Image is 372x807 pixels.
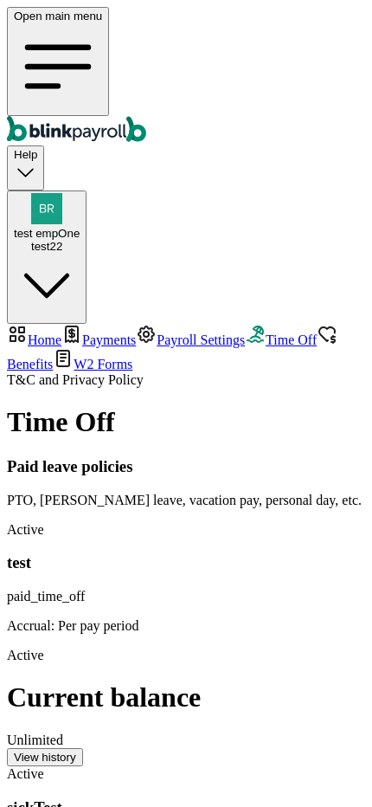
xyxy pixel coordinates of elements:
[7,406,365,438] h1: Time Off
[7,733,63,747] span: Unlimited
[7,372,144,387] span: and
[7,7,109,116] button: Open main menu
[82,332,136,347] span: Payments
[266,332,317,347] span: Time Off
[7,493,365,508] p: PTO, [PERSON_NAME] leave, vacation pay, personal day, etc.
[14,148,37,161] span: Help
[53,357,132,371] a: W2 Forms
[7,618,365,634] p: Accrual: Per pay period
[136,332,245,347] a: Payroll Settings
[7,7,365,145] nav: Global
[7,324,365,388] nav: Team Member Portal Sidebar
[14,10,102,23] span: Open main menu
[7,457,365,476] h3: Paid leave policies
[7,332,337,371] a: Benefits
[14,751,76,764] div: View history
[157,332,245,347] span: Payroll Settings
[74,357,132,371] span: W2 Forms
[7,648,44,662] span: Active
[7,145,44,190] button: Help
[61,332,136,347] a: Payments
[7,357,53,371] span: Benefits
[14,240,80,253] div: test22
[7,332,61,347] a: Home
[14,227,80,240] span: test empOne
[62,372,144,387] span: Privacy Policy
[7,372,35,387] span: T&C
[7,748,83,766] button: View history
[285,724,372,807] iframe: Chat Widget
[7,681,365,713] h1: Current balance
[7,522,44,537] span: Active
[7,766,44,781] span: Active
[28,332,61,347] span: Home
[7,190,87,324] button: test empOnetest22
[7,553,365,572] h3: test
[245,332,317,347] a: Time Off
[7,589,85,604] span: paid_time_off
